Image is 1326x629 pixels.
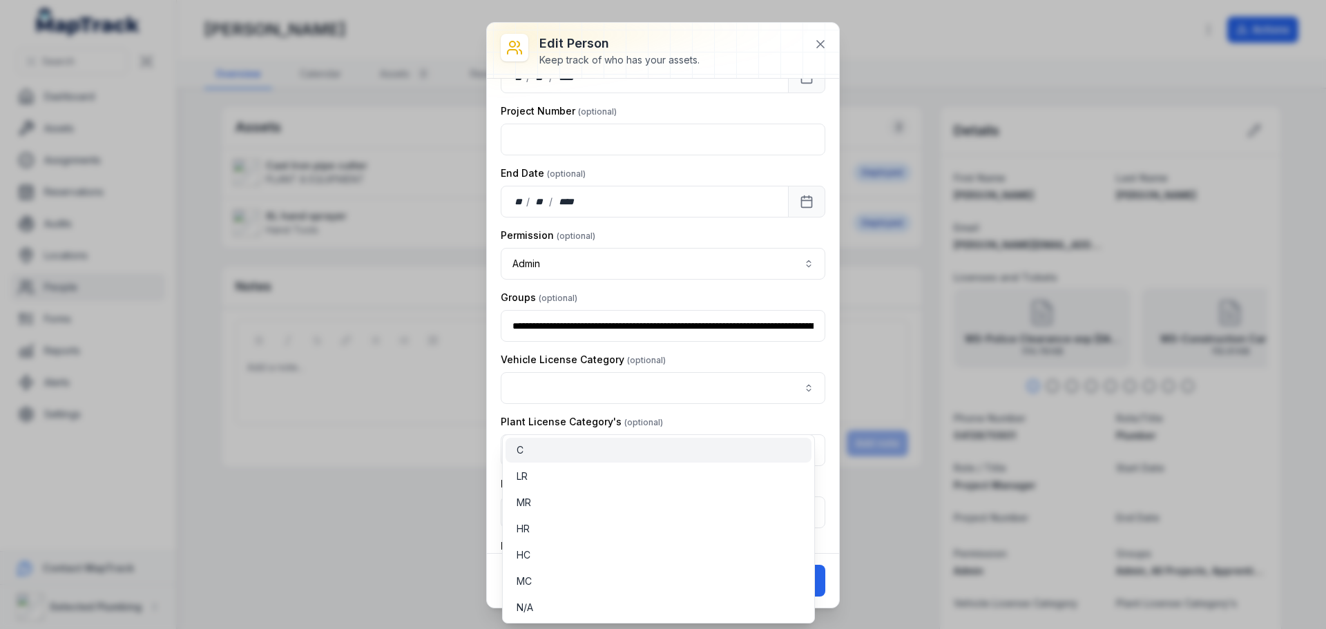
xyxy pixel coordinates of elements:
[517,601,533,615] span: N/A
[517,574,532,588] span: MC
[517,443,523,457] span: C
[517,548,530,562] span: HC
[517,522,530,536] span: HR
[517,496,531,510] span: MR
[517,470,528,483] span: LR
